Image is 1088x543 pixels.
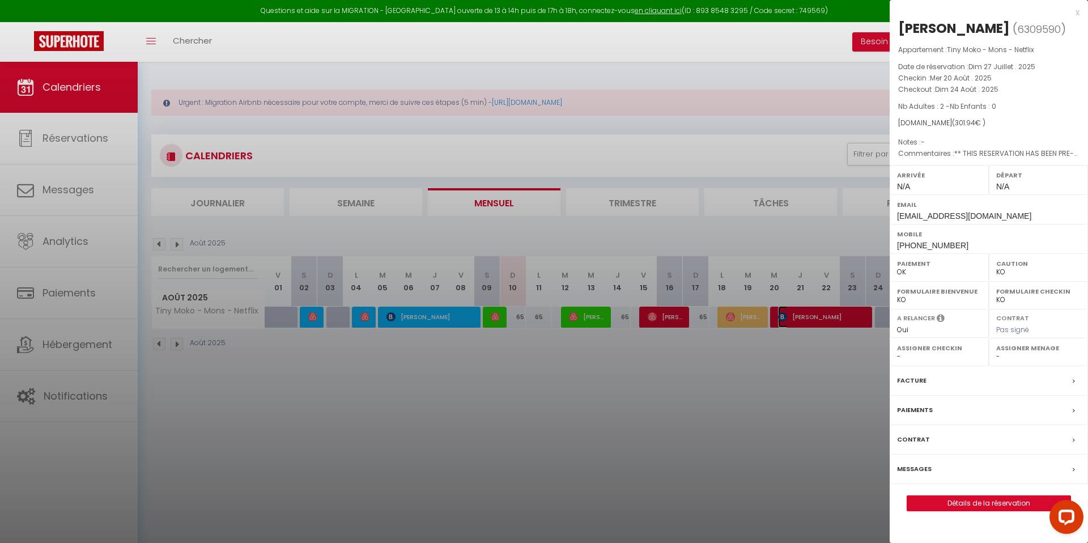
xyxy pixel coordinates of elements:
span: [PHONE_NUMBER] [897,241,968,250]
label: Départ [996,169,1081,181]
span: Pas signé [996,325,1029,334]
p: Appartement : [898,44,1079,56]
span: Tiny Moko - Mons - Netflix [947,45,1034,54]
button: Détails de la réservation [907,495,1071,511]
span: N/A [897,182,910,191]
a: Détails de la réservation [907,496,1070,511]
span: [EMAIL_ADDRESS][DOMAIN_NAME] [897,211,1031,220]
i: Sélectionner OUI si vous souhaiter envoyer les séquences de messages post-checkout [937,313,945,326]
p: Date de réservation : [898,61,1079,73]
span: Dim 24 Août . 2025 [935,84,998,94]
label: Paiement [897,258,981,269]
p: Checkout : [898,84,1079,95]
label: Mobile [897,228,1081,240]
label: Paiements [897,404,933,416]
div: x [890,6,1079,19]
p: Notes : [898,137,1079,148]
span: ( ) [1013,21,1066,37]
div: [PERSON_NAME] [898,19,1010,37]
label: Contrat [897,434,930,446]
label: Assigner Menage [996,342,1081,354]
span: ( € ) [952,118,985,128]
iframe: LiveChat chat widget [1040,495,1088,543]
span: N/A [996,182,1009,191]
label: Email [897,199,1081,210]
label: A relancer [897,313,935,323]
span: 301.94 [955,118,975,128]
span: Nb Adultes : 2 - [898,101,996,111]
div: [DOMAIN_NAME] [898,118,1079,129]
span: 6309590 [1017,22,1061,36]
label: Formulaire Bienvenue [897,286,981,297]
span: Dim 27 Juillet . 2025 [968,62,1035,71]
p: Checkin : [898,73,1079,84]
label: Assigner Checkin [897,342,981,354]
span: - [921,137,925,147]
label: Messages [897,463,932,475]
label: Facture [897,375,926,387]
span: Mer 20 Août . 2025 [930,73,992,83]
label: Caution [996,258,1081,269]
label: Formulaire Checkin [996,286,1081,297]
label: Contrat [996,313,1029,321]
p: Commentaires : [898,148,1079,159]
label: Arrivée [897,169,981,181]
span: Nb Enfants : 0 [950,101,996,111]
